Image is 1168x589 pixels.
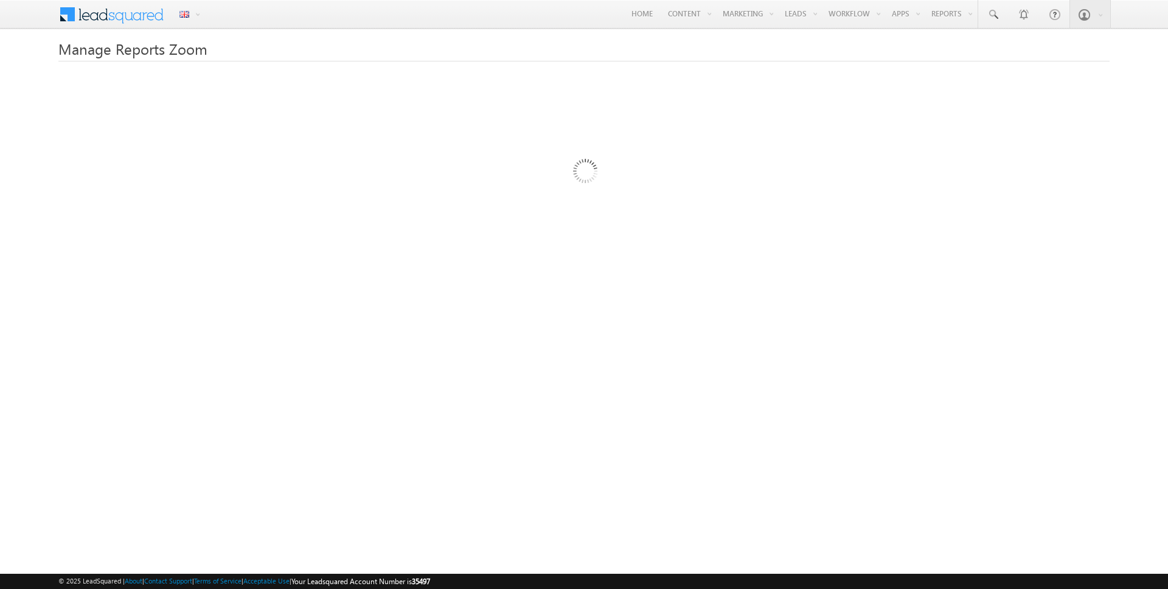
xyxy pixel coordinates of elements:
span: 35497 [412,577,430,586]
a: Acceptable Use [243,577,290,585]
span: Your Leadsquared Account Number is [291,577,430,586]
img: Loading... [521,110,647,236]
a: Contact Support [144,577,192,585]
span: Manage Reports Zoom [58,39,207,58]
a: Terms of Service [194,577,242,585]
a: About [125,577,142,585]
span: © 2025 LeadSquared | | | | | [58,576,430,587]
